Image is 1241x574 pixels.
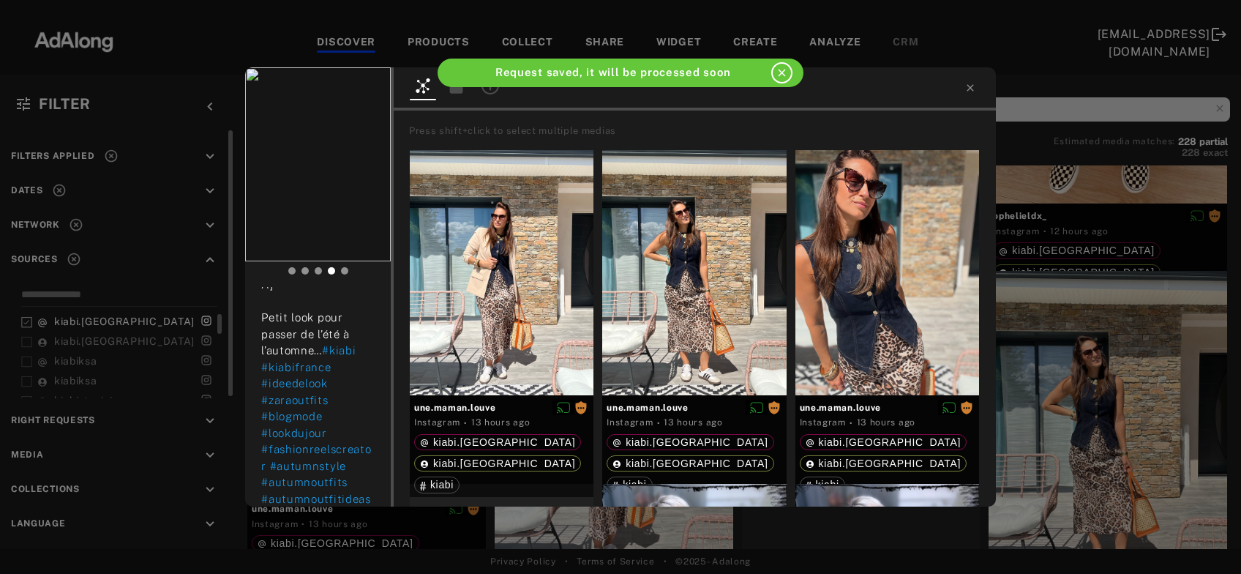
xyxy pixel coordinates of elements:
span: #autumnoutfits [261,476,348,488]
button: Disable diffusion on this media [552,400,574,415]
span: · [464,417,468,429]
span: · [657,417,661,429]
span: #fashionreelscreator [261,443,371,472]
img: INS_DOHEQRSDULv_3 [245,67,391,261]
div: kiabi [420,480,454,490]
span: Rights requested [574,402,588,412]
div: Instagram [607,416,653,429]
span: #autumnoutfitideas [261,493,371,505]
span: Rights requested [960,168,973,179]
div: Press shift+click to select multiple medias [409,124,991,138]
span: #ideedelook [261,377,328,389]
span: #zaraoutfits [261,394,328,406]
span: kiabi [816,245,839,257]
div: kiabi.france [612,458,768,469]
span: kiabi.[GEOGRAPHIC_DATA] [819,224,961,236]
span: #blogmode [261,410,322,422]
span: kiabi.[GEOGRAPHIC_DATA] [433,436,576,448]
span: · [850,184,853,195]
span: #lookdujour [261,427,327,439]
div: kiabi.france [806,225,961,235]
time: 2025-09-02T18:46:04.000Z [471,417,530,428]
span: kiabi.[GEOGRAPHIC_DATA] [819,203,961,215]
button: Disable diffusion on this media [746,400,768,415]
time: 2025-09-02T18:46:04.000Z [857,184,915,194]
div: kiabi [806,246,839,256]
span: Rights requested [768,402,781,412]
i: close [776,67,788,79]
div: Instagram [800,182,846,195]
span: #kiabifrance [261,361,331,373]
span: sophie_phinette [414,502,589,515]
span: Rights not requested [574,502,588,512]
div: Request saved, it will be processed soon [467,64,760,81]
div: kiabi.france [420,437,576,447]
div: kiabi.france [420,458,576,469]
span: kiabi.[GEOGRAPHIC_DATA] [433,458,576,469]
span: kiabi.[GEOGRAPHIC_DATA] [626,436,768,448]
button: Enable diffusion on this media [552,500,574,515]
div: Instagram [414,416,460,429]
span: #autumnstyle [270,460,346,472]
div: kiabi.france [806,204,961,214]
span: une.maman.louve [414,401,589,414]
div: kiabi [612,480,646,490]
div: kiabi.france [612,437,768,447]
span: #kiabi [322,344,356,357]
span: kiabi.[GEOGRAPHIC_DATA] [626,458,768,469]
time: 2025-09-02T18:46:04.000Z [664,417,722,428]
button: Disable diffusion on this media [938,166,960,182]
span: une.maman.louve [607,401,781,414]
span: une.maman.louve [800,168,975,181]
